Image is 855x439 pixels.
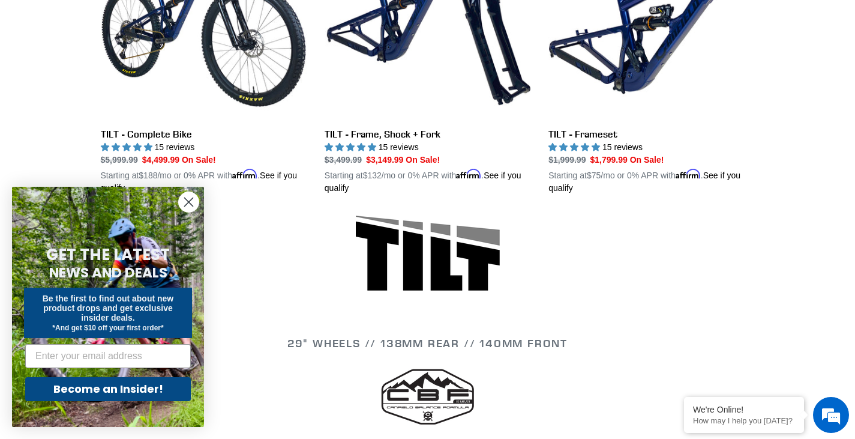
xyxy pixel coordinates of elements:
[46,244,170,265] span: GET THE LATEST
[52,324,163,332] span: *And get $10 off your first order*
[693,405,795,414] div: We're Online!
[693,416,795,425] p: How may I help you today?
[25,344,191,368] input: Enter your email address
[13,66,31,84] div: Navigation go back
[178,192,199,213] button: Close dialog
[43,294,174,322] span: Be the first to find out about new product drops and get exclusive insider deals.
[6,303,229,345] textarea: Type your message and hit 'Enter'
[49,263,167,282] span: NEWS AND DEALS
[70,139,166,260] span: We're online!
[80,67,220,83] div: Chat with us now
[287,336,568,350] span: 29" WHEELS // 138mm REAR // 140mm FRONT
[197,6,226,35] div: Minimize live chat window
[38,60,68,90] img: d_696896380_company_1647369064580_696896380
[25,377,191,401] button: Become an Insider!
